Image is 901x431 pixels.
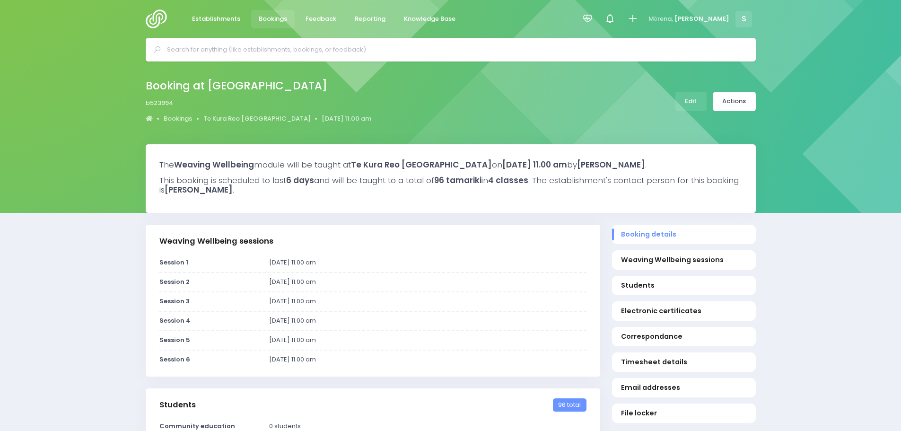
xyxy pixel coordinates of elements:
a: Timesheet details [612,352,756,372]
div: [DATE] 11.00 am [263,277,592,287]
a: Booking details [612,225,756,244]
span: 96 total [553,398,586,412]
span: Weaving Wellbeing sessions [621,255,746,265]
span: Bookings [259,14,287,24]
a: Weaving Wellbeing sessions [612,250,756,270]
span: b523994 [146,98,173,108]
span: Booking details [621,229,746,239]
h3: Weaving Wellbeing sessions [159,237,273,246]
a: [DATE] 11.00 am [322,114,371,123]
strong: 6 days [286,175,314,186]
span: Feedback [306,14,336,24]
span: Electronic certificates [621,306,746,316]
a: File locker [612,404,756,423]
span: Correspondance [621,332,746,342]
div: [DATE] 11.00 am [263,335,592,345]
a: Electronic certificates [612,301,756,321]
a: Bookings [251,10,295,28]
a: Feedback [298,10,344,28]
span: File locker [621,408,746,418]
strong: [PERSON_NAME] [165,184,233,195]
strong: Session 1 [159,258,188,267]
input: Search for anything (like establishments, bookings, or feedback) [167,43,743,57]
a: Correspondance [612,327,756,346]
div: 0 students [263,422,592,431]
strong: [DATE] 11.00 am [502,159,567,170]
a: Bookings [164,114,192,123]
strong: Session 3 [159,297,190,306]
img: Logo [146,9,173,28]
span: S [735,11,752,27]
strong: Te Kura Reo [GEOGRAPHIC_DATA] [351,159,492,170]
strong: 96 tamariki [434,175,481,186]
a: Actions [713,92,756,111]
a: Te Kura Reo [GEOGRAPHIC_DATA] [203,114,311,123]
span: Timesheet details [621,357,746,367]
div: [DATE] 11.00 am [263,297,592,306]
span: Knowledge Base [404,14,455,24]
strong: Session 6 [159,355,190,364]
a: Edit [675,92,707,111]
strong: Community education [159,422,235,431]
strong: 4 classes [488,175,528,186]
div: [DATE] 11.00 am [263,355,592,364]
span: Establishments [192,14,240,24]
span: [PERSON_NAME] [674,14,729,24]
a: Email addresses [612,378,756,397]
h3: Students [159,400,196,410]
a: Reporting [347,10,394,28]
strong: Session 5 [159,335,190,344]
a: Knowledge Base [396,10,464,28]
strong: Session 2 [159,277,190,286]
span: Mōrena, [648,14,673,24]
a: Establishments [184,10,248,28]
div: [DATE] 11.00 am [263,316,592,325]
h3: The module will be taught at on by . [159,160,742,169]
a: Students [612,276,756,295]
span: Students [621,281,746,290]
span: Email addresses [621,383,746,393]
h2: Booking at [GEOGRAPHIC_DATA] [146,79,364,92]
strong: [PERSON_NAME] [577,159,645,170]
span: Reporting [355,14,385,24]
div: [DATE] 11.00 am [263,258,592,267]
strong: Session 4 [159,316,191,325]
strong: Weaving Wellbeing [174,159,254,170]
h3: This booking is scheduled to last and will be taught to a total of in . The establishment's conta... [159,176,742,195]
